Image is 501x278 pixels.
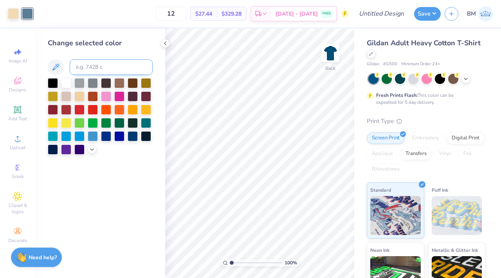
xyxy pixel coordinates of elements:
[367,132,405,144] div: Screen Print
[367,164,405,175] div: Rhinestones
[370,196,421,235] img: Standard
[367,61,379,68] span: Gildan
[458,148,477,160] div: Foil
[432,186,448,194] span: Puff Ink
[434,148,456,160] div: Vinyl
[8,237,27,244] span: Decorate
[400,148,432,160] div: Transfers
[285,259,297,266] span: 100 %
[4,202,31,215] span: Clipart & logos
[383,61,397,68] span: # G500
[467,6,493,21] a: BM
[9,87,26,93] span: Designs
[70,59,153,75] input: e.g. 7428 c
[401,61,440,68] span: Minimum Order: 24 +
[276,10,318,18] span: [DATE] - [DATE]
[467,9,476,18] span: BM
[323,45,338,61] img: Back
[367,38,481,48] span: Gildan Adult Heavy Cotton T-Shirt
[8,116,27,122] span: Add Text
[325,65,335,72] div: Back
[367,117,485,126] div: Print Type
[48,38,153,48] div: Change selected color
[10,144,25,151] span: Upload
[432,246,478,254] span: Metallic & Glitter Ink
[478,6,493,21] img: Bella Moitoso
[367,148,398,160] div: Applique
[447,132,485,144] div: Digital Print
[353,6,410,21] input: Untitled Design
[370,246,389,254] span: Neon Ink
[12,173,24,180] span: Greek
[195,10,212,18] span: $27.44
[156,7,186,21] input: – –
[370,186,391,194] span: Standard
[407,132,444,144] div: Embroidery
[376,92,418,98] strong: Fresh Prints Flash:
[29,254,57,261] strong: Need help?
[222,10,241,18] span: $329.28
[376,92,472,106] div: This color can be expedited for 5 day delivery.
[414,7,441,21] button: Save
[9,58,27,64] span: Image AI
[323,11,331,16] span: FREE
[432,196,482,235] img: Puff Ink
